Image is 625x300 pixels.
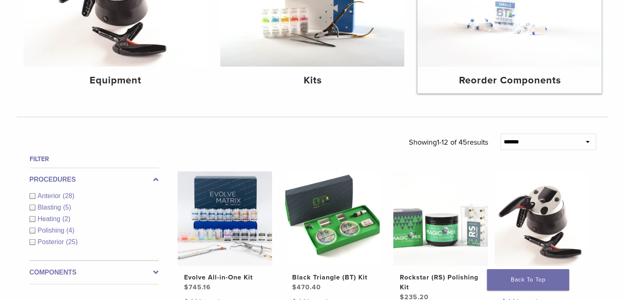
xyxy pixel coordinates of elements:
label: Procedures [30,175,159,185]
h2: Evolve All-in-One Kit [184,272,265,282]
span: 1-12 of 45 [437,138,467,147]
span: $ [184,283,189,291]
p: Showing results [409,134,488,151]
h4: Equipment [30,73,201,88]
img: HeatSync Kit [495,171,589,266]
span: $ [292,283,296,291]
span: (25) [66,238,78,245]
span: (2) [62,215,71,222]
a: Black Triangle (BT) KitBlack Triangle (BT) Kit $470.40 [285,171,381,292]
a: Back To Top [487,269,569,291]
label: Components [30,268,159,277]
img: Black Triangle (BT) Kit [285,171,380,266]
span: Blasting [38,204,63,211]
span: (5) [63,204,71,211]
h4: Filter [30,154,159,164]
h4: Kits [227,73,398,88]
span: Posterior [38,238,66,245]
a: Evolve All-in-One KitEvolve All-in-One Kit $745.16 [177,171,273,292]
span: (4) [66,227,74,234]
h2: Rockstar (RS) Polishing Kit [400,272,481,292]
bdi: 470.40 [292,283,321,291]
a: HeatSync KitHeatSync Kit $1,041.70 [494,171,590,292]
h4: Reorder Components [424,73,595,88]
img: Evolve All-in-One Kit [178,171,272,266]
span: (28) [63,192,74,199]
bdi: 745.16 [184,283,211,291]
span: Anterior [38,192,63,199]
span: Heating [38,215,62,222]
img: Rockstar (RS) Polishing Kit [393,171,488,266]
span: Polishing [38,227,67,234]
h2: Black Triangle (BT) Kit [292,272,373,282]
